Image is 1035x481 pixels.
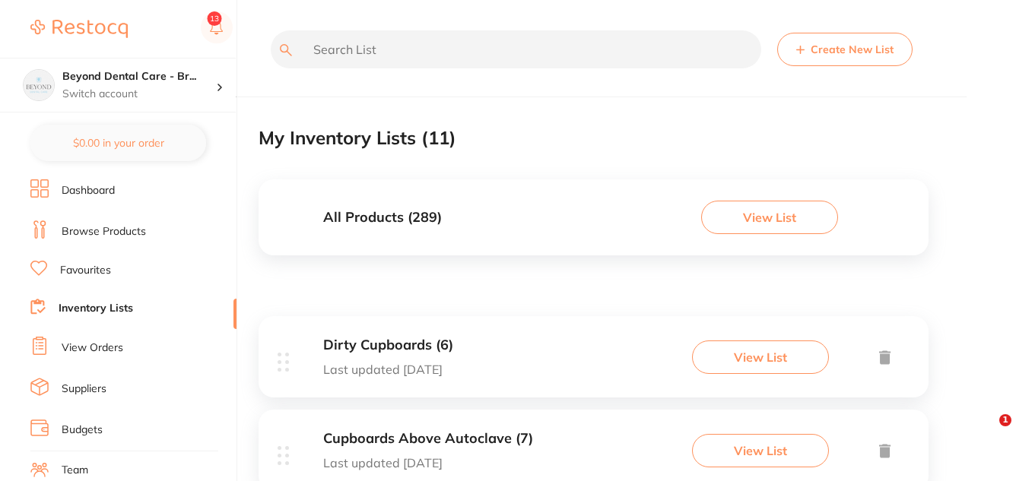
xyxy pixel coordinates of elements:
[701,201,838,234] button: View List
[30,11,128,46] a: Restocq Logo
[30,20,128,38] img: Restocq Logo
[62,422,103,438] a: Budgets
[60,263,111,278] a: Favourites
[692,340,829,374] button: View List
[259,316,929,410] div: Dirty Cupboards (6)Last updated [DATE]View List
[323,210,442,226] h3: All Products ( 289 )
[323,362,453,376] p: Last updated [DATE]
[62,463,88,478] a: Team
[271,30,761,68] input: Search List
[999,414,1011,426] span: 1
[968,414,1005,451] iframe: Intercom live chat
[323,431,533,447] h3: Cupboards Above Autoclave (7)
[62,183,115,198] a: Dashboard
[777,33,913,66] button: Create New List
[62,340,123,356] a: View Orders
[62,69,216,84] h4: Beyond Dental Care - Brighton
[323,456,533,470] p: Last updated [DATE]
[62,224,146,239] a: Browse Products
[692,434,829,467] button: View List
[323,337,453,353] h3: Dirty Cupboards (6)
[62,381,106,397] a: Suppliers
[59,301,133,316] a: Inventory Lists
[62,87,216,102] p: Switch account
[259,128,456,149] h2: My Inventory Lists ( 11 )
[24,70,54,100] img: Beyond Dental Care - Brighton
[30,125,206,161] button: $0.00 in your order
